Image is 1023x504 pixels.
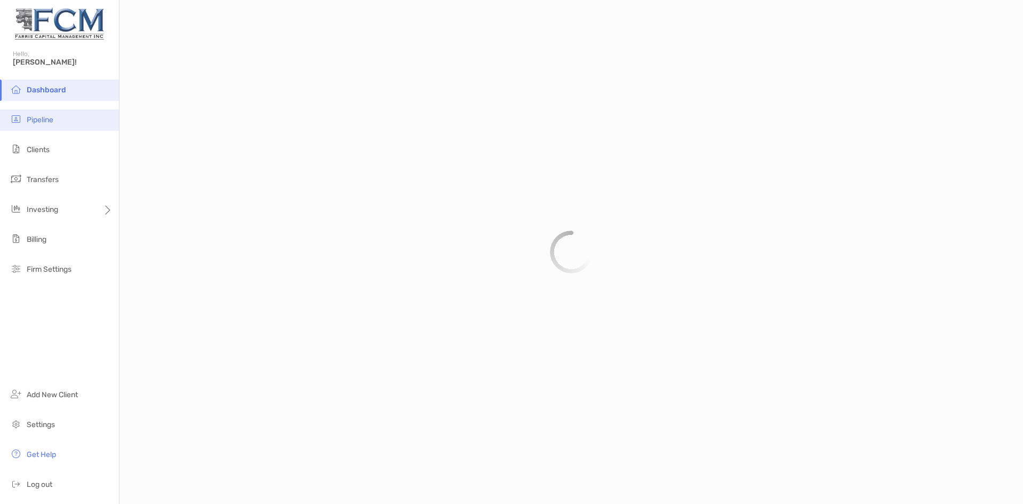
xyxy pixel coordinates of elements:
[10,388,22,400] img: add_new_client icon
[27,115,53,124] span: Pipeline
[27,420,55,429] span: Settings
[10,477,22,490] img: logout icon
[13,4,106,43] img: Zoe Logo
[27,175,59,184] span: Transfers
[10,172,22,185] img: transfers icon
[10,202,22,215] img: investing icon
[27,235,46,244] span: Billing
[27,265,71,274] span: Firm Settings
[27,205,58,214] span: Investing
[10,418,22,430] img: settings icon
[27,480,52,489] span: Log out
[27,450,56,459] span: Get Help
[10,143,22,155] img: clients icon
[27,145,50,154] span: Clients
[10,447,22,460] img: get-help icon
[27,390,78,399] span: Add New Client
[10,83,22,96] img: dashboard icon
[13,58,113,67] span: [PERSON_NAME]!
[10,232,22,245] img: billing icon
[10,262,22,275] img: firm-settings icon
[27,85,66,94] span: Dashboard
[10,113,22,125] img: pipeline icon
